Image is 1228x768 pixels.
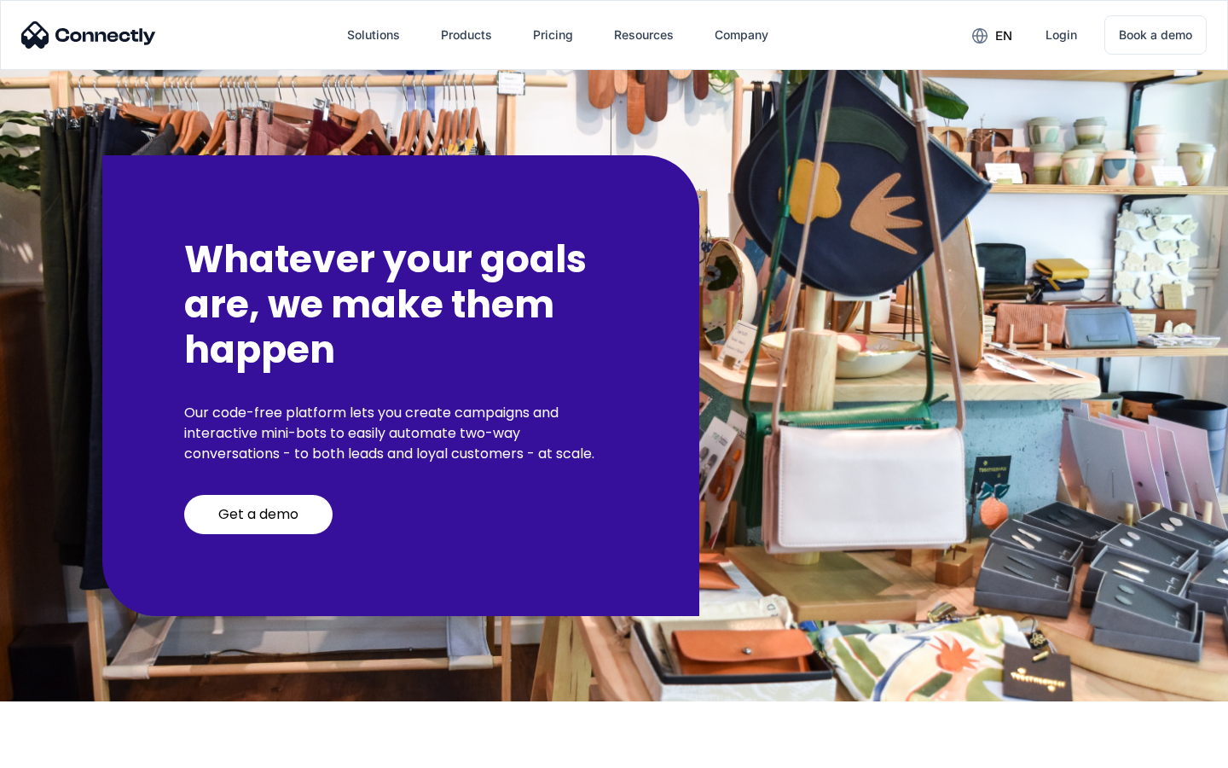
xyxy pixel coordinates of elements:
[17,738,102,762] aside: Language selected: English
[441,23,492,47] div: Products
[218,506,298,523] div: Get a demo
[519,15,587,55] a: Pricing
[614,23,674,47] div: Resources
[995,24,1012,48] div: en
[21,21,156,49] img: Connectly Logo
[1046,23,1077,47] div: Login
[1104,15,1207,55] a: Book a demo
[533,23,573,47] div: Pricing
[1032,15,1091,55] a: Login
[184,495,333,534] a: Get a demo
[34,738,102,762] ul: Language list
[715,23,768,47] div: Company
[184,237,617,372] h2: Whatever your goals are, we make them happen
[347,23,400,47] div: Solutions
[184,403,617,464] p: Our code-free platform lets you create campaigns and interactive mini-bots to easily automate two...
